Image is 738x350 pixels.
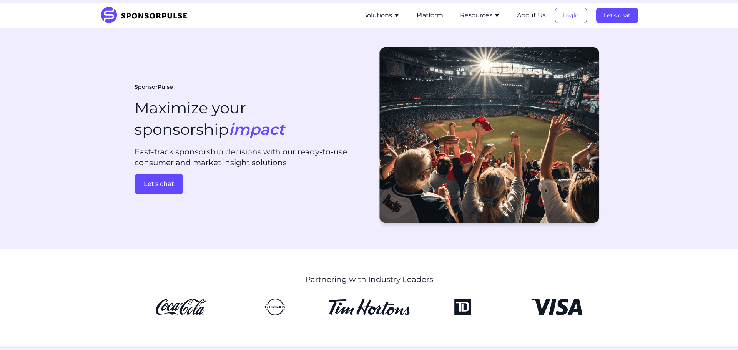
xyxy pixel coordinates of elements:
i: impact [229,120,284,139]
button: Solutions [363,11,400,20]
button: Let's chat [135,174,183,194]
button: Platform [417,11,443,20]
p: Partnering with Industry Leaders [193,274,545,285]
a: Platform [417,12,443,19]
a: Let's chat [596,12,638,19]
button: Resources [460,11,500,20]
a: About Us [517,12,546,19]
img: Nissan [234,299,316,315]
span: SponsorPulse [135,83,173,91]
button: Let's chat [596,8,638,23]
img: Tim Hortons [328,299,410,315]
h1: Maximize your sponsorship [135,97,284,140]
img: CocaCola [141,299,222,315]
p: Fast-track sponsorship decisions with our ready-to-use consumer and market insight solutions [135,146,363,168]
button: Login [555,8,587,23]
a: Login [555,12,587,19]
a: Let's chat [135,174,363,194]
img: SponsorPulse [100,7,193,24]
iframe: Chat Widget [700,313,738,350]
img: Visa [516,299,597,315]
img: TD [422,299,504,315]
button: About Us [517,11,546,20]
